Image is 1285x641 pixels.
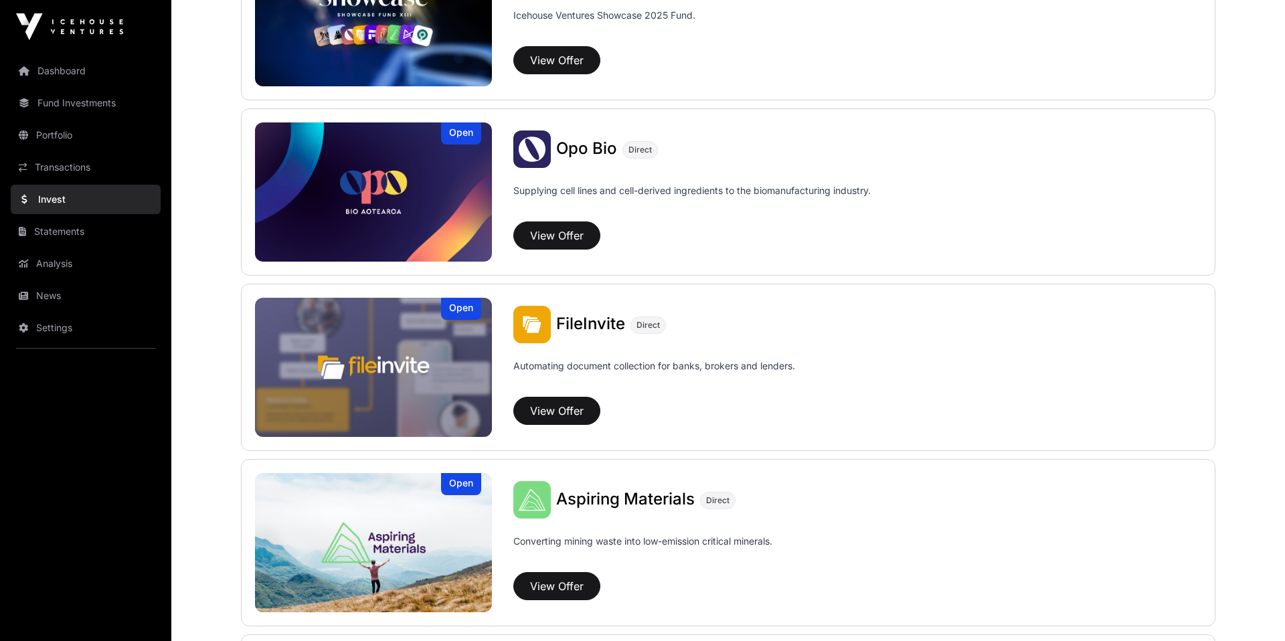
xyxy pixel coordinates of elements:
[556,314,625,333] span: FileInvite
[11,120,161,150] a: Portfolio
[556,141,617,158] a: Opo Bio
[11,185,161,214] a: Invest
[441,298,481,320] div: Open
[255,298,492,437] a: FileInviteOpen
[556,316,625,333] a: FileInvite
[513,46,600,74] button: View Offer
[255,473,492,612] a: Aspiring MaterialsOpen
[255,298,492,437] img: FileInvite
[513,397,600,425] button: View Offer
[255,122,492,262] img: Opo Bio
[11,217,161,246] a: Statements
[556,489,695,509] span: Aspiring Materials
[628,145,652,155] span: Direct
[706,495,730,506] span: Direct
[16,13,123,40] img: Icehouse Ventures Logo
[513,9,695,22] p: Icehouse Ventures Showcase 2025 Fund.
[513,359,795,391] p: Automating document collection for banks, brokers and lenders.
[513,184,871,197] p: Supplying cell lines and cell-derived ingredients to the biomanufacturing industry.
[255,122,492,262] a: Opo BioOpen
[11,249,161,278] a: Analysis
[441,122,481,145] div: Open
[255,473,492,612] img: Aspiring Materials
[11,56,161,86] a: Dashboard
[11,281,161,310] a: News
[513,535,772,567] p: Converting mining waste into low-emission critical minerals.
[513,572,600,600] button: View Offer
[513,481,551,519] img: Aspiring Materials
[513,130,551,168] img: Opo Bio
[513,221,600,250] button: View Offer
[513,306,551,343] img: FileInvite
[556,491,695,509] a: Aspiring Materials
[1218,577,1285,641] iframe: Chat Widget
[441,473,481,495] div: Open
[11,153,161,182] a: Transactions
[11,313,161,343] a: Settings
[636,320,660,331] span: Direct
[556,139,617,158] span: Opo Bio
[11,88,161,118] a: Fund Investments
